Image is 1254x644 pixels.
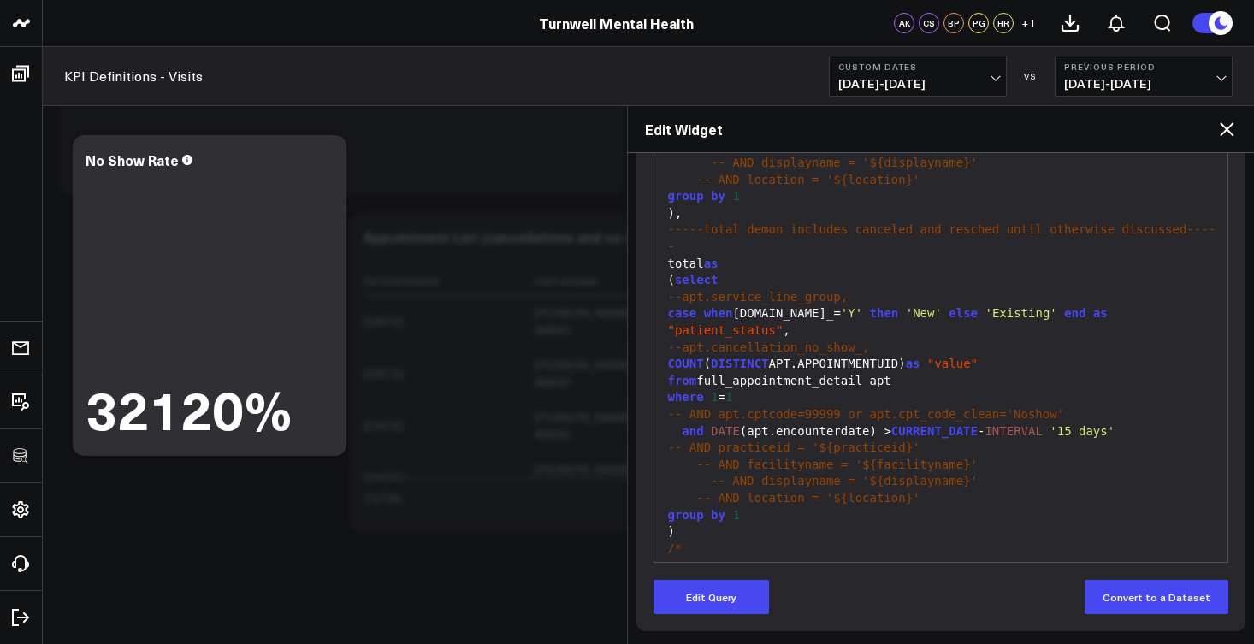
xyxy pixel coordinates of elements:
div: ( APT.APPOINTMENTUID) [663,356,1220,373]
div: (apt.encounterdate) > - [663,423,1220,440]
div: BP [943,13,964,33]
span: COUNT [668,357,704,370]
span: CURRENT_DATE [891,424,978,438]
div: [DATE] [364,470,403,487]
span: 'Existing' [985,306,1056,320]
th: Encounterdate [364,257,535,296]
div: PG [968,13,989,33]
span: -- AND location = '${location}' [696,491,920,505]
span: else [949,306,978,320]
span: "value" [927,357,978,370]
span: DATE [711,424,740,438]
div: [DOMAIN_NAME]_= , [663,305,1220,339]
span: -- AND displayname = '${displayname}' [711,474,978,487]
span: select [675,273,719,287]
span: 1 [725,390,732,404]
div: HR [993,13,1014,33]
span: from [668,374,697,387]
span: by [711,508,725,522]
span: --apt.cancellation_no_show_, [668,340,870,354]
span: as [906,357,920,370]
span: 1 [732,508,739,522]
span: DISTINCT [711,357,768,370]
span: "patient_status" [668,323,784,337]
span: group [668,189,704,203]
span: 'Y' [841,306,862,320]
div: VS [1015,71,1046,81]
span: -- AND facilityname = '${facilityname}' [696,458,978,471]
span: + 1 [1021,17,1036,29]
b: Previous Period [1064,62,1223,72]
span: where [668,390,704,404]
div: [DATE] [364,417,403,434]
a: KPI Definitions - Visits [64,67,203,86]
b: Custom Dates [838,62,997,72]
div: 32120% [86,381,293,434]
button: Edit Query [654,580,769,614]
span: then [870,306,899,320]
span: -- AND location = '${location}' [696,173,920,186]
span: -- AND apt.cptcode=99999 or apt.cpt_code_clean='Noshow' [668,407,1065,421]
div: ( [663,272,1220,289]
span: group [668,508,704,522]
span: end [1064,306,1085,320]
span: INTERVAL [985,424,1042,438]
span: and [682,424,703,438]
span: --apt.service_line_group, [668,290,849,304]
span: as [1093,306,1108,320]
div: [DATE] [364,313,403,330]
span: -----total demon includes canceled and resched until otherwise discussed----- [668,222,1216,253]
div: [PERSON_NAME], AMHC [535,461,658,495]
span: [DATE] - [DATE] [1064,77,1223,91]
span: as [704,257,719,270]
div: total [663,256,1220,273]
span: [DATE] - [DATE] [838,77,997,91]
button: +1 [1018,13,1038,33]
div: ) [663,523,1220,541]
div: [PERSON_NAME], AMHC [535,357,658,391]
div: ), [663,205,1220,222]
h2: Edit Widget [645,120,1217,139]
span: case [668,306,697,320]
div: No Show Rate [86,151,179,169]
span: 1 [711,390,718,404]
div: Appointment List (cancellations and no-shows are not included in summary totals) [364,227,905,246]
a: Turnwell Mental Health [539,14,694,32]
th: Displayname [535,257,673,296]
button: Custom Dates[DATE]-[DATE] [829,56,1007,97]
div: CS [919,13,939,33]
span: by [711,189,725,203]
span: when [704,306,733,320]
div: [PERSON_NAME], AMHC [535,409,658,443]
div: [DATE] [364,365,403,382]
div: AK [894,13,914,33]
span: 1 [732,189,739,203]
span: '15 days' [1050,424,1115,438]
div: full_appointment_detail apt [663,373,1220,390]
div: [PERSON_NAME], AMHC [535,304,658,339]
span: 'New' [906,306,942,320]
span: -- AND practiceid = '${practiceid}' [668,440,920,454]
span: -- AND displayname = '${displayname}' [711,156,978,169]
button: Previous Period[DATE]-[DATE] [1055,56,1233,97]
div: TOTAL [364,490,404,507]
button: Convert to a Dataset [1085,580,1228,614]
div: = [663,389,1220,406]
